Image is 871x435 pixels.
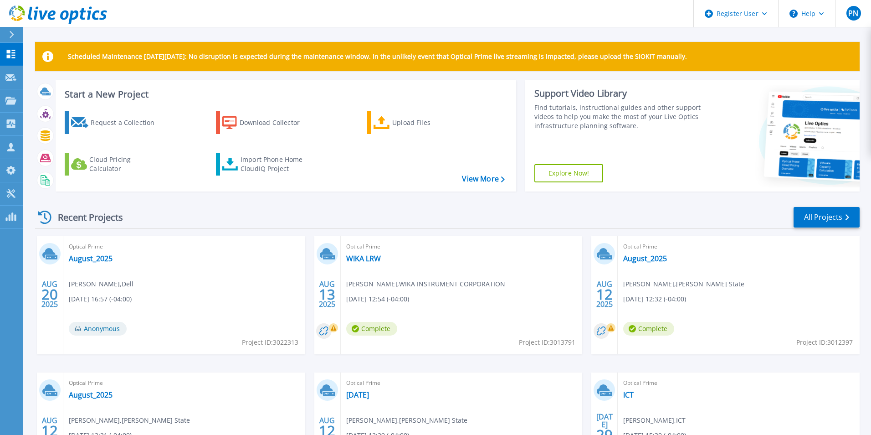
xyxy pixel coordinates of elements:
[534,164,604,182] a: Explore Now!
[346,415,467,425] span: [PERSON_NAME] , [PERSON_NAME] State
[35,206,135,228] div: Recent Projects
[69,279,133,289] span: [PERSON_NAME] , Dell
[69,254,113,263] a: August_2025
[69,294,132,304] span: [DATE] 16:57 (-04:00)
[65,111,166,134] a: Request a Collection
[69,415,190,425] span: [PERSON_NAME] , [PERSON_NAME] State
[519,337,575,347] span: Project ID: 3013791
[346,378,577,388] span: Optical Prime
[41,427,58,435] span: 12
[596,278,613,311] div: AUG 2025
[69,390,113,399] a: August_2025
[392,114,465,132] div: Upload Files
[346,254,381,263] a: WIKA LRW
[534,103,705,130] div: Find tutorials, instructional guides and other support videos to help you make the most of your L...
[319,427,335,435] span: 12
[41,278,58,311] div: AUG 2025
[623,279,744,289] span: [PERSON_NAME] , [PERSON_NAME] State
[623,415,686,425] span: [PERSON_NAME] , ICT
[318,278,336,311] div: AUG 2025
[796,337,853,347] span: Project ID: 3012397
[241,155,312,173] div: Import Phone Home CloudIQ Project
[623,390,634,399] a: ICT
[242,337,298,347] span: Project ID: 3022313
[319,290,335,298] span: 13
[534,88,705,99] div: Support Video Library
[623,254,667,263] a: August_2025
[346,242,577,252] span: Optical Prime
[623,322,674,336] span: Complete
[346,322,397,336] span: Complete
[89,155,162,173] div: Cloud Pricing Calculator
[41,290,58,298] span: 20
[623,378,854,388] span: Optical Prime
[69,378,300,388] span: Optical Prime
[65,89,504,99] h3: Start a New Project
[68,53,687,60] p: Scheduled Maintenance [DATE][DATE]: No disruption is expected during the maintenance window. In t...
[91,114,164,132] div: Request a Collection
[367,111,469,134] a: Upload Files
[240,114,313,132] div: Download Collector
[794,207,860,228] a: All Projects
[65,153,166,176] a: Cloud Pricing Calculator
[69,322,127,336] span: Anonymous
[596,290,613,298] span: 12
[346,390,369,399] a: [DATE]
[346,294,409,304] span: [DATE] 12:54 (-04:00)
[848,10,858,17] span: PN
[623,242,854,252] span: Optical Prime
[623,294,686,304] span: [DATE] 12:32 (-04:00)
[216,111,318,134] a: Download Collector
[462,175,504,183] a: View More
[69,242,300,252] span: Optical Prime
[346,279,505,289] span: [PERSON_NAME] , WIKA INSTRUMENT CORPORATION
